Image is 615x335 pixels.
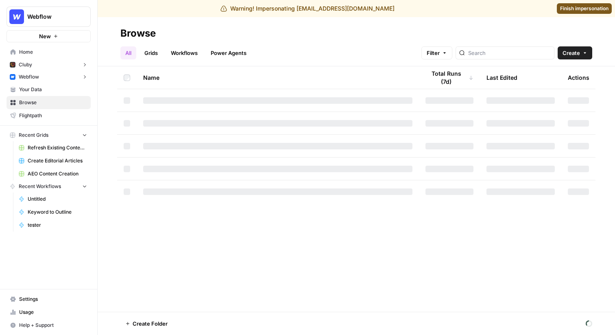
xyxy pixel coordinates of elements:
button: Filter [421,46,452,59]
img: a1pu3e9a4sjoov2n4mw66knzy8l8 [10,74,15,80]
button: Workspace: Webflow [7,7,91,27]
span: Create [563,49,580,57]
input: Search [468,49,551,57]
a: All [120,46,136,59]
span: Recent Grids [19,131,48,139]
a: Flightpath [7,109,91,122]
a: Keyword to Outline [15,206,91,219]
span: AEO Content Creation [28,170,87,177]
button: Webflow [7,71,91,83]
a: AEO Content Creation [15,167,91,180]
div: Warning! Impersonating [EMAIL_ADDRESS][DOMAIN_NAME] [220,4,395,13]
a: Your Data [7,83,91,96]
a: Home [7,46,91,59]
button: Cluby [7,59,91,71]
span: Your Data [19,86,87,93]
span: Keyword to Outline [28,208,87,216]
div: Actions [568,66,589,89]
span: Filter [427,49,440,57]
span: Webflow [19,73,39,81]
span: Settings [19,296,87,303]
span: Create Folder [133,320,168,328]
a: Refresh Existing Content (6) [15,141,91,154]
a: Power Agents [206,46,251,59]
span: Help + Support [19,322,87,329]
span: tester [28,221,87,229]
span: Untitled [28,195,87,203]
a: Workflows [166,46,203,59]
div: Name [143,66,412,89]
a: Create Editorial Articles [15,154,91,167]
a: Settings [7,293,91,306]
span: Browse [19,99,87,106]
div: Total Runs (7d) [425,66,473,89]
span: Cluby [19,61,32,68]
span: Finish impersonation [560,5,608,12]
span: Home [19,48,87,56]
button: New [7,30,91,42]
img: x9pvq66k5d6af0jwfjov4in6h5zj [10,62,15,68]
div: Last Edited [486,66,517,89]
span: Flightpath [19,112,87,119]
a: Finish impersonation [557,3,612,14]
img: Webflow Logo [9,9,24,24]
a: tester [15,219,91,232]
div: Browse [120,27,156,40]
button: Recent Grids [7,129,91,141]
button: Recent Workflows [7,180,91,193]
button: Create Folder [120,317,172,330]
span: Webflow [27,13,76,21]
button: Create [558,46,592,59]
a: Untitled [15,193,91,206]
a: Usage [7,306,91,319]
button: Help + Support [7,319,91,332]
a: Grids [140,46,163,59]
span: Create Editorial Articles [28,157,87,164]
span: Refresh Existing Content (6) [28,144,87,151]
span: Recent Workflows [19,183,61,190]
span: Usage [19,309,87,316]
a: Browse [7,96,91,109]
span: New [39,32,51,40]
